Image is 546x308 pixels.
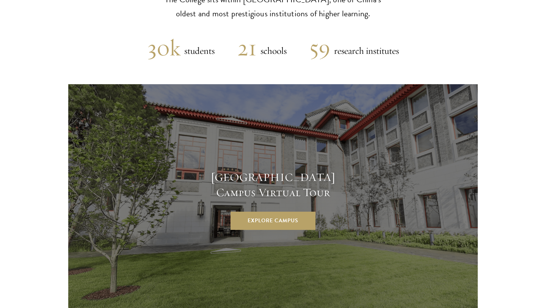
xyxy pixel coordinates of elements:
h2: 30k [147,34,180,61]
h4: [GEOGRAPHIC_DATA] Campus Virtual Tour [197,170,349,200]
h2: 21 [237,34,257,61]
h5: students [180,43,215,58]
a: Explore Campus [231,212,315,230]
h5: schools [257,43,287,58]
h2: 59 [309,34,330,61]
h5: research institutes [330,43,399,58]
